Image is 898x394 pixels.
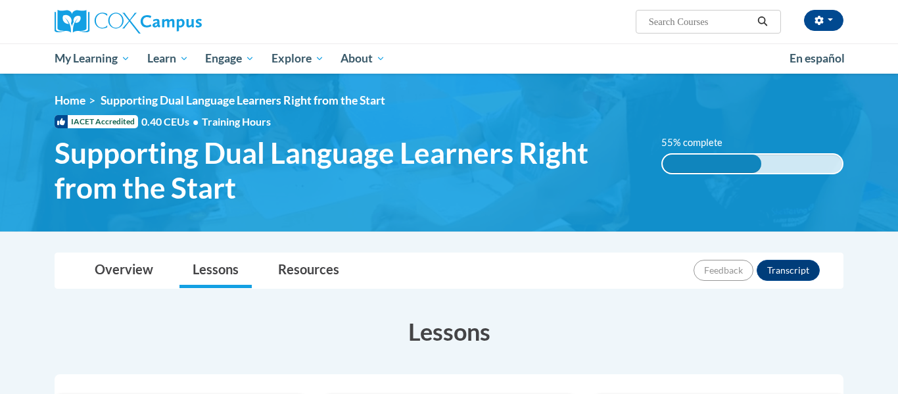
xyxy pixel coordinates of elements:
[790,51,845,65] span: En español
[205,51,254,66] span: Engage
[333,43,394,74] a: About
[661,135,737,150] label: 55% complete
[663,155,761,173] div: 55% complete
[55,10,202,34] img: Cox Campus
[139,43,197,74] a: Learn
[341,51,385,66] span: About
[55,115,138,128] span: IACET Accredited
[694,260,753,281] button: Feedback
[197,43,263,74] a: Engage
[141,114,202,129] span: 0.40 CEUs
[781,45,853,72] a: En español
[648,14,753,30] input: Search Courses
[35,43,863,74] div: Main menu
[82,253,166,288] a: Overview
[55,93,85,107] a: Home
[101,93,385,107] span: Supporting Dual Language Learners Right from the Start
[55,51,130,66] span: My Learning
[147,51,189,66] span: Learn
[272,51,324,66] span: Explore
[202,115,271,128] span: Training Hours
[55,10,304,34] a: Cox Campus
[55,315,843,348] h3: Lessons
[179,253,252,288] a: Lessons
[55,135,642,205] span: Supporting Dual Language Learners Right from the Start
[193,115,199,128] span: •
[753,14,772,30] button: Search
[757,260,820,281] button: Transcript
[265,253,352,288] a: Resources
[263,43,333,74] a: Explore
[804,10,843,31] button: Account Settings
[46,43,139,74] a: My Learning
